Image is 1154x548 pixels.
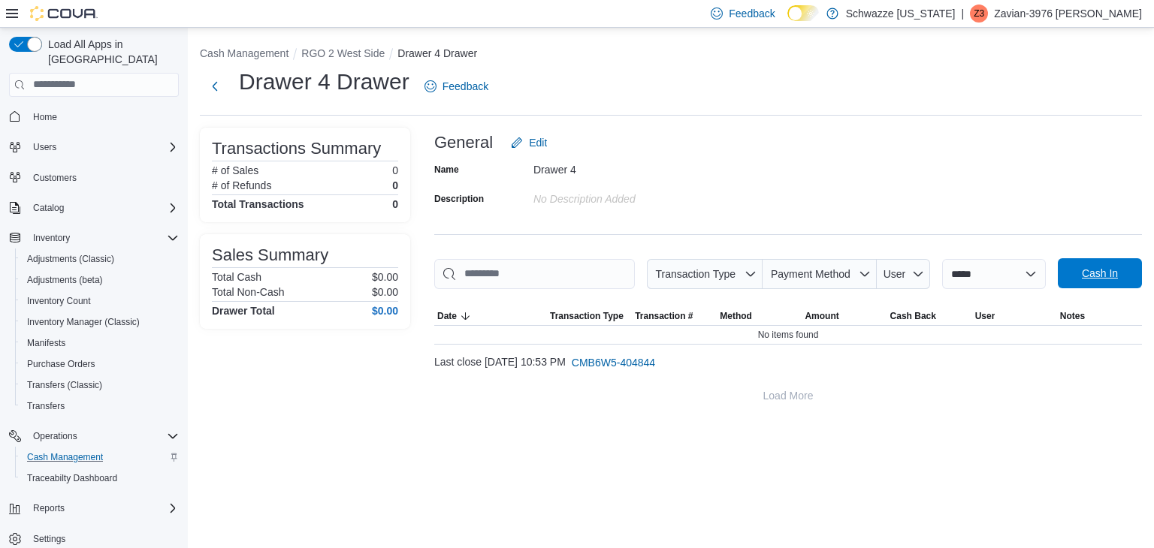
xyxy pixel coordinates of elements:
[21,292,97,310] a: Inventory Count
[33,202,64,214] span: Catalog
[33,111,57,123] span: Home
[1082,266,1118,281] span: Cash In
[33,502,65,514] span: Reports
[21,397,71,415] a: Transfers
[27,229,76,247] button: Inventory
[887,307,972,325] button: Cash Back
[392,179,398,191] p: 0
[33,533,65,545] span: Settings
[27,107,179,126] span: Home
[33,172,77,184] span: Customers
[21,397,179,415] span: Transfers
[763,259,877,289] button: Payment Method
[729,6,775,21] span: Feedback
[771,268,850,280] span: Payment Method
[890,310,936,322] span: Cash Back
[27,472,117,484] span: Traceabilty Dashboard
[647,259,763,289] button: Transaction Type
[27,199,179,217] span: Catalog
[372,305,398,317] h4: $0.00
[27,530,71,548] a: Settings
[21,469,179,487] span: Traceabilty Dashboard
[21,376,179,394] span: Transfers (Classic)
[21,376,108,394] a: Transfers (Classic)
[27,427,179,445] span: Operations
[877,259,930,289] button: User
[994,5,1142,23] p: Zavian-3976 [PERSON_NAME]
[962,5,965,23] p: |
[27,199,70,217] button: Catalog
[655,268,736,280] span: Transaction Type
[27,316,140,328] span: Inventory Manager (Classic)
[27,529,179,548] span: Settings
[27,253,114,265] span: Adjustments (Classic)
[547,307,632,325] button: Transaction Type
[3,426,185,447] button: Operations
[15,333,185,354] button: Manifests
[21,355,101,373] a: Purchase Orders
[392,198,398,210] h4: 0
[212,179,271,191] h6: # of Refunds
[27,400,65,412] span: Transfers
[33,430,77,442] span: Operations
[550,310,624,322] span: Transaction Type
[200,46,1142,64] nav: An example of EuiBreadcrumbs
[212,164,258,176] h6: # of Sales
[15,396,185,417] button: Transfers
[27,168,179,187] span: Customers
[443,79,488,94] span: Feedback
[372,271,398,283] p: $0.00
[27,337,65,349] span: Manifests
[533,158,735,176] div: Drawer 4
[21,271,109,289] a: Adjustments (beta)
[972,307,1057,325] button: User
[27,229,179,247] span: Inventory
[21,448,109,466] a: Cash Management
[239,67,409,97] h1: Drawer 4 Drawer
[21,448,179,466] span: Cash Management
[3,106,185,128] button: Home
[1057,307,1142,325] button: Notes
[392,164,398,176] p: 0
[720,310,752,322] span: Method
[30,6,98,21] img: Cova
[15,312,185,333] button: Inventory Manager (Classic)
[884,268,906,280] span: User
[572,355,655,370] span: CMB6W5-404844
[27,274,103,286] span: Adjustments (beta)
[434,381,1142,411] button: Load More
[27,427,83,445] button: Operations
[33,232,70,244] span: Inventory
[27,379,102,391] span: Transfers (Classic)
[21,271,179,289] span: Adjustments (beta)
[846,5,956,23] p: Schwazze [US_STATE]
[3,167,185,188] button: Customers
[21,334,71,352] a: Manifests
[27,108,63,126] a: Home
[434,259,635,289] input: This is a search bar. As you type, the results lower in the page will automatically filter.
[21,313,146,331] a: Inventory Manager (Classic)
[27,499,71,517] button: Reports
[15,375,185,396] button: Transfers (Classic)
[3,197,185,218] button: Catalog
[212,246,328,264] h3: Sales Summary
[27,138,62,156] button: Users
[200,71,230,101] button: Next
[434,307,547,325] button: Date
[787,21,788,22] span: Dark Mode
[212,305,275,317] h4: Drawer Total
[975,310,995,322] span: User
[15,269,185,291] button: Adjustments (beta)
[27,169,83,187] a: Customers
[27,499,179,517] span: Reports
[21,250,179,268] span: Adjustments (Classic)
[21,355,179,373] span: Purchase Orders
[212,286,285,298] h6: Total Non-Cash
[15,354,185,375] button: Purchase Orders
[212,198,304,210] h4: Total Transactions
[33,141,56,153] span: Users
[21,469,123,487] a: Traceabilty Dashboard
[434,193,484,205] label: Description
[418,71,494,101] a: Feedback
[802,307,887,325] button: Amount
